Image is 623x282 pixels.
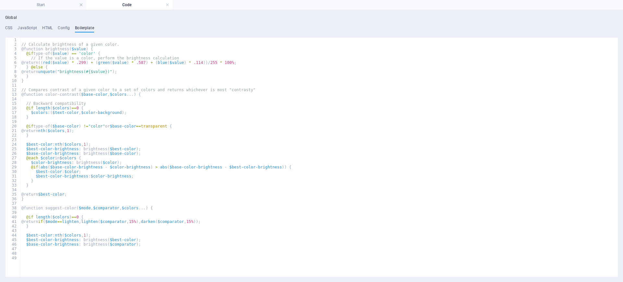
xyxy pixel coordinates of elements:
[6,256,21,260] div: 49
[6,224,21,228] div: 42
[6,115,21,119] div: 18
[6,101,21,106] div: 15
[6,251,21,256] div: 48
[6,60,21,65] div: 6
[6,165,21,169] div: 29
[6,42,21,47] div: 2
[6,210,21,215] div: 39
[6,147,21,151] div: 25
[6,201,21,206] div: 37
[6,174,21,178] div: 31
[6,160,21,165] div: 28
[5,15,17,20] h4: Global
[6,178,21,183] div: 32
[6,56,21,60] div: 5
[6,97,21,101] div: 14
[6,92,21,97] div: 13
[6,133,21,138] div: 22
[58,26,70,33] h4: Config
[6,183,21,188] div: 33
[75,26,94,33] h4: Boilerplate
[6,129,21,133] div: 21
[18,26,37,33] h4: JavaScript
[6,69,21,74] div: 8
[6,206,21,210] div: 38
[6,79,21,83] div: 10
[6,169,21,174] div: 30
[6,142,21,147] div: 24
[5,26,12,33] h4: CSS
[6,238,21,242] div: 45
[6,47,21,51] div: 3
[6,215,21,219] div: 40
[6,233,21,238] div: 44
[42,26,53,33] h4: HTML
[6,242,21,247] div: 46
[6,156,21,160] div: 27
[6,151,21,156] div: 26
[6,247,21,251] div: 47
[6,106,21,110] div: 16
[6,219,21,224] div: 41
[6,51,21,56] div: 4
[6,38,21,42] div: 1
[6,228,21,233] div: 43
[6,188,21,192] div: 34
[6,119,21,124] div: 19
[6,110,21,115] div: 17
[6,65,21,69] div: 7
[6,83,21,88] div: 11
[6,138,21,142] div: 23
[6,192,21,197] div: 35
[6,124,21,129] div: 20
[6,88,21,92] div: 12
[6,74,21,79] div: 9
[86,1,173,8] h4: Code
[6,197,21,201] div: 36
